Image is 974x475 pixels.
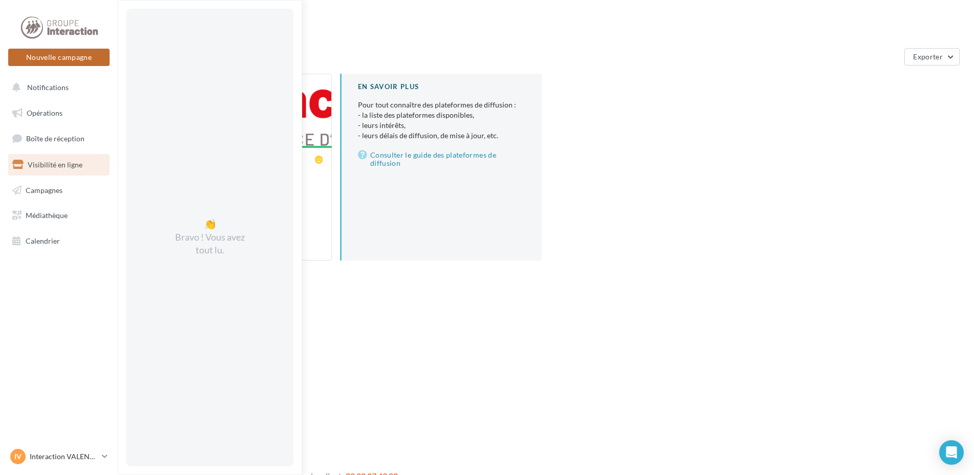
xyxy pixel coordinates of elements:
[904,48,960,66] button: Exporter
[358,110,525,120] li: - la liste des plateformes disponibles,
[6,77,108,98] button: Notifications
[358,82,525,92] div: En savoir plus
[358,120,525,131] li: - leurs intérêts,
[26,185,62,194] span: Campagnes
[358,131,525,141] li: - leurs délais de diffusion, de mise à jour, etc.
[8,49,110,66] button: Nouvelle campagne
[358,149,525,169] a: Consulter le guide des plateformes de diffusion
[6,230,112,252] a: Calendrier
[28,160,82,169] span: Visibilité en ligne
[358,100,525,141] p: Pour tout connaître des plateformes de diffusion :
[26,134,84,143] span: Boîte de réception
[14,451,22,462] span: IV
[26,211,68,220] span: Médiathèque
[6,180,112,201] a: Campagnes
[6,154,112,176] a: Visibilité en ligne
[6,102,112,124] a: Opérations
[939,440,964,465] div: Open Intercom Messenger
[27,83,69,92] span: Notifications
[8,447,110,466] a: IV Interaction VALENCE
[130,52,900,61] div: 1 point de vente
[30,451,98,462] p: Interaction VALENCE
[130,16,962,32] div: Visibilité en ligne
[27,109,62,117] span: Opérations
[6,205,112,226] a: Médiathèque
[913,52,943,61] span: Exporter
[26,236,60,245] span: Calendrier
[6,127,112,149] a: Boîte de réception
